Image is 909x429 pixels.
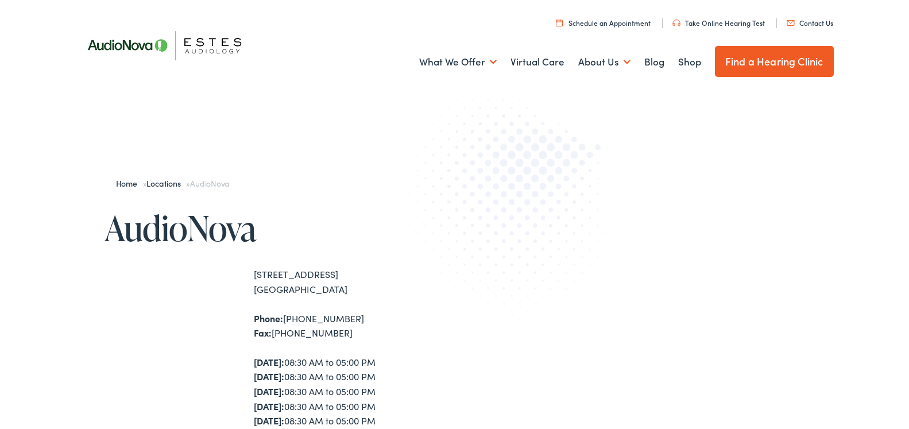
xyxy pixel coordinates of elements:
div: [STREET_ADDRESS] [GEOGRAPHIC_DATA] [254,267,455,296]
a: Blog [644,41,664,83]
strong: [DATE]: [254,414,284,427]
div: [PHONE_NUMBER] [PHONE_NUMBER] [254,311,455,341]
h1: AudioNova [105,209,455,247]
img: utility icon [787,20,795,26]
a: Take Online Hearing Test [672,18,765,28]
img: utility icon [672,20,680,26]
img: utility icon [556,19,563,26]
strong: [DATE]: [254,385,284,397]
strong: Fax: [254,326,272,339]
a: About Us [578,41,631,83]
strong: Phone: [254,312,283,324]
a: Virtual Care [510,41,564,83]
a: Contact Us [787,18,833,28]
a: Shop [678,41,701,83]
span: » » [116,177,230,189]
a: Schedule an Appointment [556,18,651,28]
a: Find a Hearing Clinic [715,46,834,77]
span: AudioNova [190,177,229,189]
a: Locations [146,177,186,189]
a: What We Offer [419,41,497,83]
strong: [DATE]: [254,400,284,412]
strong: [DATE]: [254,370,284,382]
a: Home [116,177,143,189]
strong: [DATE]: [254,355,284,368]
